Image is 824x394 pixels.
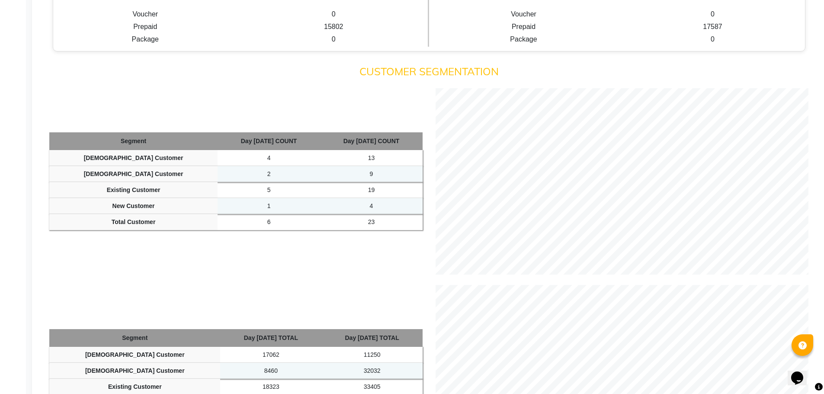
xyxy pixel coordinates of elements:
[120,9,170,19] span: Voucher
[320,182,423,198] td: 19
[218,166,320,182] td: 2
[218,214,320,230] td: 6
[688,22,738,32] span: 17587
[120,22,170,32] span: Prepaid
[321,363,423,379] td: 32032
[49,150,218,166] td: [DEMOGRAPHIC_DATA] Customer
[499,22,549,32] span: Prepaid
[49,132,218,150] th: Segment
[320,198,423,214] td: 4
[321,329,423,347] th: Day [DATE] TOTAL
[49,182,218,198] td: Existing Customer
[321,347,423,363] td: 11250
[49,65,809,78] h4: CUSTOMER SEGMENTATION
[320,166,423,182] td: 9
[49,347,220,363] td: [DEMOGRAPHIC_DATA] Customer
[49,198,218,214] td: New Customer
[320,132,423,150] th: Day [DATE] COUNT
[220,363,321,379] td: 8460
[688,9,738,19] span: 0
[788,359,815,385] iframe: chat widget
[309,9,359,19] span: 0
[49,329,220,347] th: Segment
[220,347,321,363] td: 17062
[309,22,359,32] span: 15802
[49,363,220,379] td: [DEMOGRAPHIC_DATA] Customer
[309,34,359,45] span: 0
[218,182,320,198] td: 5
[120,34,170,45] span: Package
[49,166,218,182] td: [DEMOGRAPHIC_DATA] Customer
[499,34,549,45] span: Package
[320,150,423,166] td: 13
[688,34,738,45] span: 0
[220,329,321,347] th: Day [DATE] TOTAL
[218,132,320,150] th: Day [DATE] COUNT
[499,9,549,19] span: Voucher
[320,214,423,230] td: 23
[218,198,320,214] td: 1
[49,214,218,230] td: Total Customer
[218,150,320,166] td: 4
